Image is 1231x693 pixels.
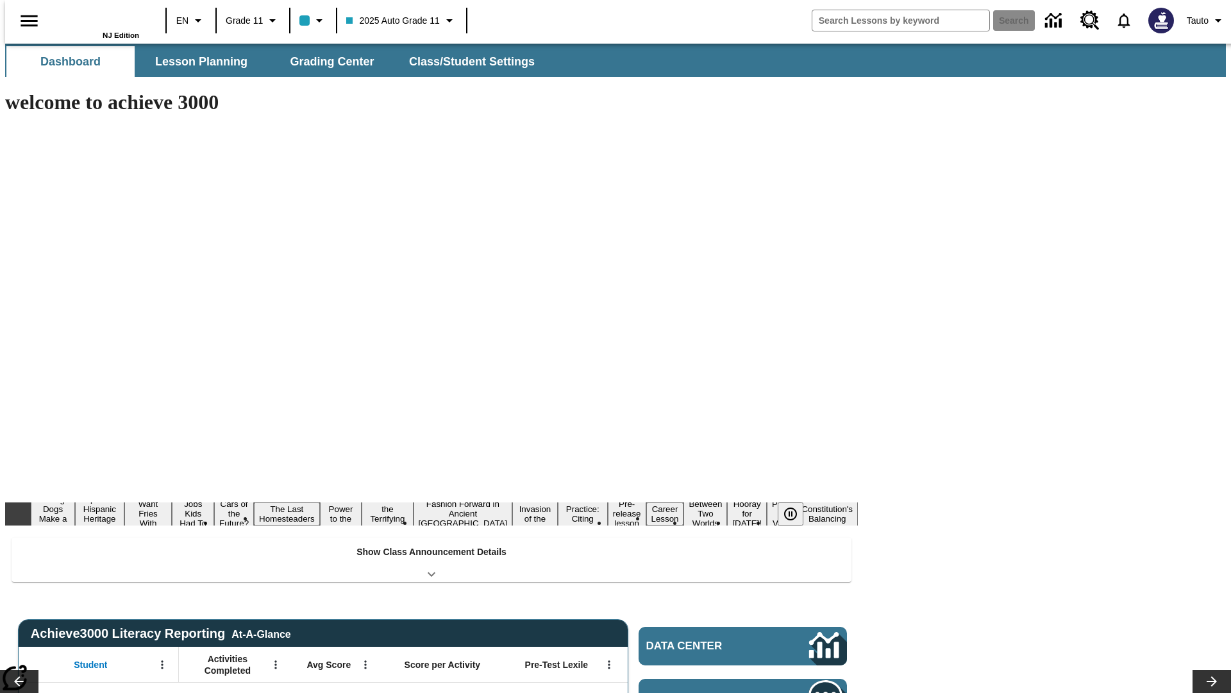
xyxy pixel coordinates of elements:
button: Open Menu [356,655,375,674]
span: Score per Activity [405,659,481,671]
img: Avatar [1148,8,1174,33]
button: Language: EN, Select a language [171,9,212,32]
span: Avg Score [306,659,351,671]
span: Data Center [646,640,766,653]
button: Open Menu [153,655,172,674]
span: Grade 11 [226,14,263,28]
button: Slide 12 Pre-release lesson [608,497,646,530]
a: Notifications [1107,4,1141,37]
p: Show Class Announcement Details [356,545,507,559]
input: search field [812,10,989,31]
span: Pre-Test Lexile [525,659,589,671]
button: Select a new avatar [1141,4,1182,37]
button: Class/Student Settings [399,46,545,77]
div: Home [56,4,139,39]
button: Slide 15 Hooray for Constitution Day! [727,497,767,530]
button: Slide 13 Career Lesson [646,502,684,526]
button: Grade: Grade 11, Select a grade [221,9,285,32]
button: Open Menu [599,655,619,674]
button: Class: 2025 Auto Grade 11, Select your class [341,9,462,32]
button: Slide 11 Mixed Practice: Citing Evidence [558,493,608,535]
button: Slide 1 Diving Dogs Make a Splash [31,493,75,535]
a: Home [56,6,139,31]
div: SubNavbar [5,44,1226,77]
span: Achieve3000 Literacy Reporting [31,626,291,641]
div: At-A-Glance [231,626,290,640]
button: Slide 17 The Constitution's Balancing Act [796,493,858,535]
span: 2025 Auto Grade 11 [346,14,439,28]
button: Dashboard [6,46,135,77]
span: EN [176,14,188,28]
button: Lesson carousel, Next [1193,670,1231,693]
span: Student [74,659,107,671]
div: Show Class Announcement Details [12,538,851,582]
button: Slide 4 Dirty Jobs Kids Had To Do [172,488,214,540]
button: Profile/Settings [1182,9,1231,32]
button: Slide 14 Between Two Worlds [683,497,727,530]
button: Lesson Planning [137,46,265,77]
h1: welcome to achieve 3000 [5,90,858,114]
button: Slide 5 Cars of the Future? [214,497,254,530]
button: Slide 10 The Invasion of the Free CD [512,493,557,535]
button: Pause [778,502,803,526]
button: Slide 2 ¡Viva Hispanic Heritage Month! [75,493,124,535]
button: Slide 6 The Last Homesteaders [254,502,320,526]
button: Slide 3 Do You Want Fries With That? [124,488,172,540]
a: Data Center [1037,3,1073,38]
button: Slide 7 Solar Power to the People [320,493,362,535]
button: Slide 8 Attack of the Terrifying Tomatoes [362,493,413,535]
span: NJ Edition [103,31,139,39]
button: Slide 16 Point of View [767,497,796,530]
div: Pause [778,502,816,526]
div: SubNavbar [5,46,546,77]
span: Activities Completed [185,653,270,676]
button: Slide 9 Fashion Forward in Ancient Rome [414,497,513,530]
button: Open Menu [266,655,285,674]
span: Tauto [1187,14,1209,28]
button: Open side menu [10,2,48,40]
button: Grading Center [268,46,396,77]
a: Resource Center, Will open in new tab [1073,3,1107,38]
button: Class color is light blue. Change class color [294,9,332,32]
a: Data Center [639,627,847,665]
